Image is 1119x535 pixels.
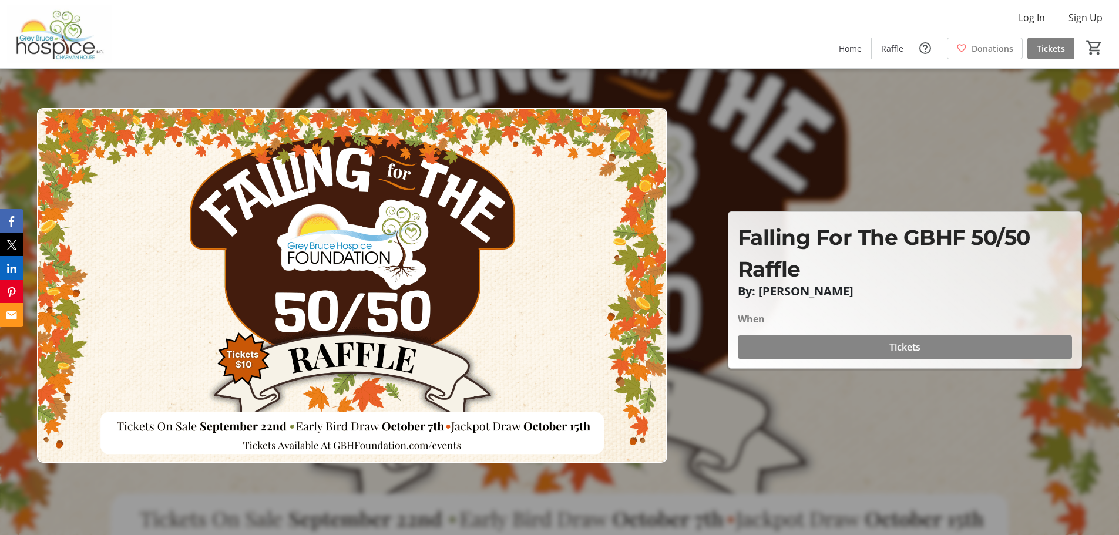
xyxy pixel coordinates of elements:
span: Sign Up [1068,11,1103,25]
button: Help [913,36,937,60]
div: When [738,312,765,326]
span: Donations [972,42,1013,55]
span: Tickets [889,340,920,354]
button: Tickets [738,335,1072,359]
button: Sign Up [1059,8,1112,27]
img: Grey Bruce Hospice's Logo [7,5,112,63]
a: Home [829,38,871,59]
a: Raffle [872,38,913,59]
a: Donations [947,38,1023,59]
a: Tickets [1027,38,1074,59]
span: Raffle [881,42,903,55]
img: Campaign CTA Media Photo [37,108,667,463]
span: Home [839,42,862,55]
button: Cart [1084,37,1105,58]
span: Falling For The GBHF 50/50 Raffle [738,224,1030,282]
span: Tickets [1037,42,1065,55]
button: Log In [1009,8,1054,27]
p: By: [PERSON_NAME] [738,285,1072,298]
span: Log In [1019,11,1045,25]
